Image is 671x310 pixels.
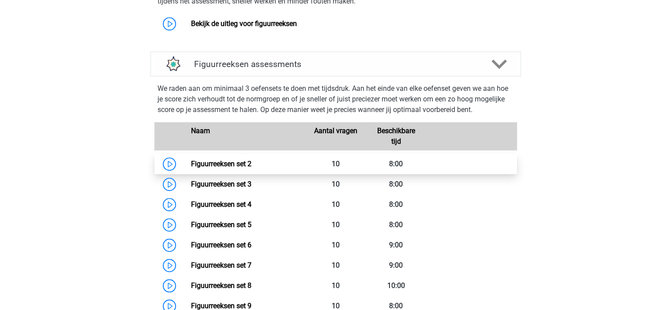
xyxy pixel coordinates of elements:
[191,19,297,28] a: Bekijk de uitleg voor figuurreeksen
[161,53,184,75] img: figuurreeksen assessments
[366,126,426,147] div: Beschikbare tijd
[191,220,251,229] a: Figuurreeksen set 5
[194,59,477,69] h4: Figuurreeksen assessments
[184,126,305,147] div: Naam
[191,200,251,209] a: Figuurreeksen set 4
[157,83,514,115] p: We raden aan om minimaal 3 oefensets te doen met tijdsdruk. Aan het einde van elke oefenset geven...
[191,261,251,269] a: Figuurreeksen set 7
[191,241,251,249] a: Figuurreeksen set 6
[191,281,251,290] a: Figuurreeksen set 8
[191,160,251,168] a: Figuurreeksen set 2
[147,52,525,76] a: assessments Figuurreeksen assessments
[191,302,251,310] a: Figuurreeksen set 9
[191,180,251,188] a: Figuurreeksen set 3
[305,126,366,147] div: Aantal vragen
